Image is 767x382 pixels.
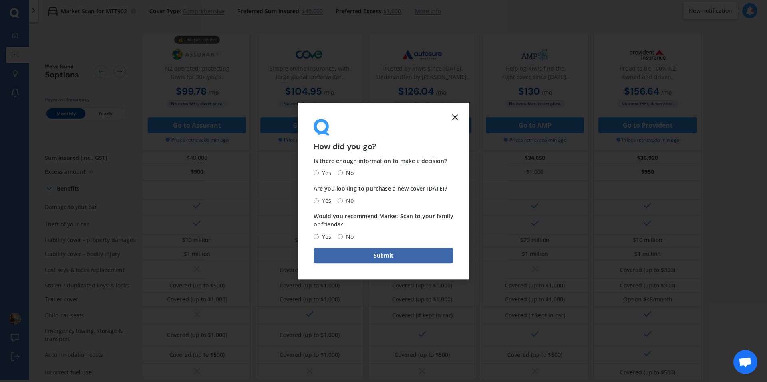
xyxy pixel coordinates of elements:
[338,234,343,239] input: No
[319,196,331,205] span: Yes
[319,168,331,178] span: Yes
[338,198,343,203] input: No
[343,196,354,205] span: No
[314,157,447,165] span: Is there enough information to make a decision?
[343,232,354,242] span: No
[733,350,757,374] a: Open chat
[319,232,331,242] span: Yes
[338,171,343,176] input: No
[314,234,319,239] input: Yes
[314,119,453,150] div: How did you go?
[314,185,447,192] span: Are you looking to purchase a new cover [DATE]?
[343,168,354,178] span: No
[314,213,453,228] span: Would you recommend Market Scan to your family or friends?
[314,198,319,203] input: Yes
[314,171,319,176] input: Yes
[314,248,453,263] button: Submit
